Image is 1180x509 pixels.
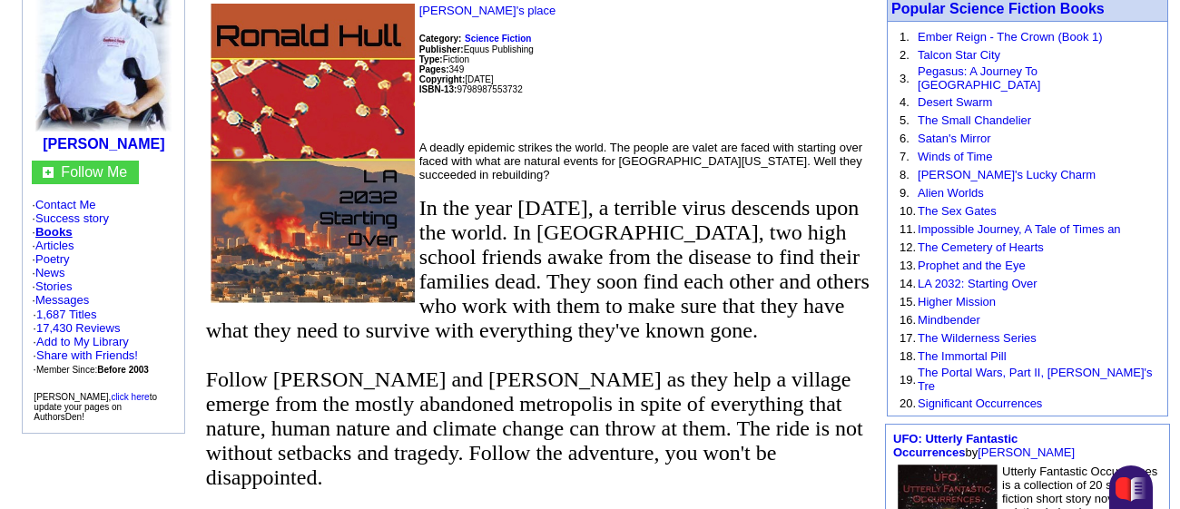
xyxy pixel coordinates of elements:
[36,321,121,335] a: 17,430 Reviews
[918,313,980,327] a: Mindbender
[900,222,916,236] font: 11.
[918,349,1007,363] a: The Immortal Pill
[33,335,138,376] font: · · ·
[900,349,916,363] font: 18.
[900,295,916,308] font: 15.
[211,4,415,303] img: See larger image
[33,308,149,376] font: · ·
[893,432,1018,459] a: UFO: Utterly Fantastic Occurrences
[35,239,74,252] a: Articles
[36,308,97,321] a: 1,687 Titles
[900,132,910,145] font: 6.
[97,365,149,375] b: Before 2003
[35,225,73,239] a: Books
[36,365,149,375] font: Member Since:
[419,64,449,74] b: Pages:
[900,168,910,181] font: 8.
[32,198,175,377] font: · · · · · · ·
[61,164,127,180] a: Follow Me
[419,34,462,44] b: Category:
[918,331,1037,345] a: The Wilderness Series
[918,277,1037,290] a: LA 2032: Starting Over
[918,186,984,200] a: Alien Worlds
[918,150,992,163] a: Winds of Time
[111,392,149,402] a: click here
[978,445,1075,459] a: [PERSON_NAME]
[35,266,65,279] a: News
[35,293,89,307] a: Messages
[419,44,464,54] b: Publisher:
[206,196,870,342] span: In the year [DATE], a terrible virus descends upon the world. In [GEOGRAPHIC_DATA], two high scho...
[36,348,138,362] a: Share with Friends!
[893,432,1075,459] font: by
[918,295,996,308] a: Higher Mission
[900,113,910,127] font: 5.
[34,392,157,422] font: [PERSON_NAME], to update your pages on AuthorsDen!
[918,366,1152,393] a: The Portal Wars, Part II, [PERSON_NAME]'s Tre
[900,277,916,290] font: 14.
[900,259,916,272] font: 13.
[918,95,992,109] a: Desert Swarm
[35,211,109,225] a: Success story
[900,95,910,109] font: 4.
[419,74,466,84] font: Copyright:
[900,204,916,218] font: 10.
[32,293,89,307] font: ·
[918,204,997,218] a: The Sex Gates
[900,240,916,254] font: 12.
[419,64,464,74] font: 349
[419,4,556,17] a: [PERSON_NAME]'s place
[918,259,1026,272] a: Prophet and the Eye
[918,113,1031,127] a: The Small Chandelier
[43,136,164,152] a: [PERSON_NAME]
[900,150,910,163] font: 7.
[419,44,534,54] font: Equus Publishing
[918,396,1042,410] a: Significant Occurrences
[35,198,95,211] a: Contact Me
[35,252,70,266] a: Poetry
[465,74,493,84] font: [DATE]
[419,141,862,181] font: A deadly epidemic strikes the world. The people are valet are faced with starting over faced with...
[419,54,443,64] b: Type:
[206,367,863,489] span: Follow [PERSON_NAME] and [PERSON_NAME] as they help a village emerge from the mostly abandoned me...
[35,279,72,293] a: Stories
[918,168,1096,181] a: [PERSON_NAME]'s Lucky Charm
[465,34,531,44] b: Science Fiction
[918,222,1121,236] a: Impossible Journey, A Tale of Times an
[43,167,54,178] img: gc.jpg
[900,313,916,327] font: 16.
[918,48,1000,62] a: Talcon Star City
[918,240,1044,254] a: The Cemetery of Hearts
[900,72,910,85] font: 3.
[419,84,457,94] b: ISBN-13:
[900,30,910,44] font: 1.
[900,396,916,410] font: 20.
[465,31,531,44] a: Science Fiction
[918,64,1040,92] a: Pegasus: A Journey To [GEOGRAPHIC_DATA]
[900,331,916,345] font: 17.
[900,373,916,387] font: 19.
[918,132,991,145] a: Satan's Mirror
[419,108,873,126] iframe: fb:like Facebook Social Plugin
[891,1,1105,16] a: Popular Science Fiction Books
[419,54,469,64] font: Fiction
[419,84,523,94] font: 9798987553732
[36,335,129,348] a: Add to My Library
[918,30,1103,44] a: Ember Reign - The Crown (Book 1)
[900,186,910,200] font: 9.
[900,48,910,62] font: 2.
